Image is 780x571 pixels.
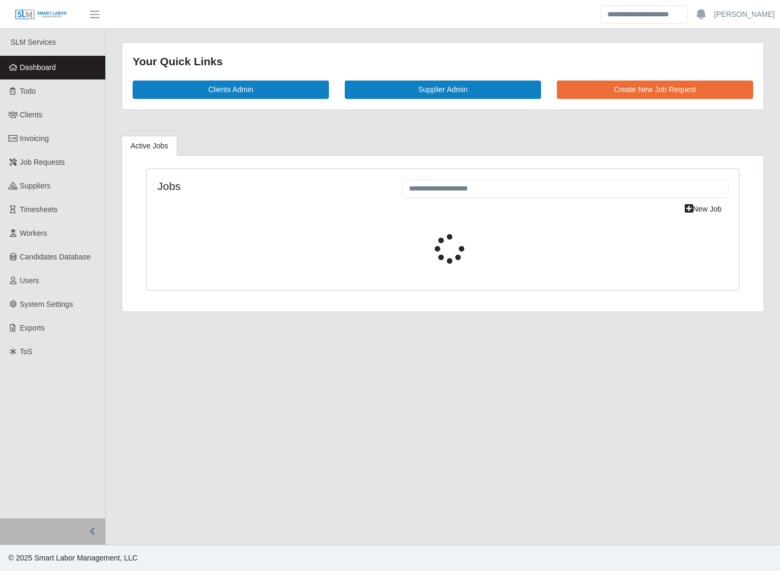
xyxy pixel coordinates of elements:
[20,253,91,261] span: Candidates Database
[11,38,56,46] span: SLM Services
[133,81,329,99] a: Clients Admin
[601,5,688,24] input: Search
[20,63,56,72] span: Dashboard
[8,554,137,562] span: © 2025 Smart Labor Management, LLC
[20,300,73,308] span: System Settings
[122,136,177,156] a: Active Jobs
[20,229,47,237] span: Workers
[20,87,36,95] span: Todo
[133,53,753,70] div: Your Quick Links
[20,158,65,166] span: Job Requests
[20,324,45,332] span: Exports
[20,182,51,190] span: Suppliers
[20,134,49,143] span: Invoicing
[20,205,58,214] span: Timesheets
[20,276,39,285] span: Users
[157,179,386,193] h4: Jobs
[20,347,33,356] span: ToS
[20,111,43,119] span: Clients
[714,9,775,20] a: [PERSON_NAME]
[557,81,753,99] a: Create New Job Request
[678,200,728,218] a: New Job
[345,81,541,99] a: Supplier Admin
[15,9,67,21] img: SLM Logo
